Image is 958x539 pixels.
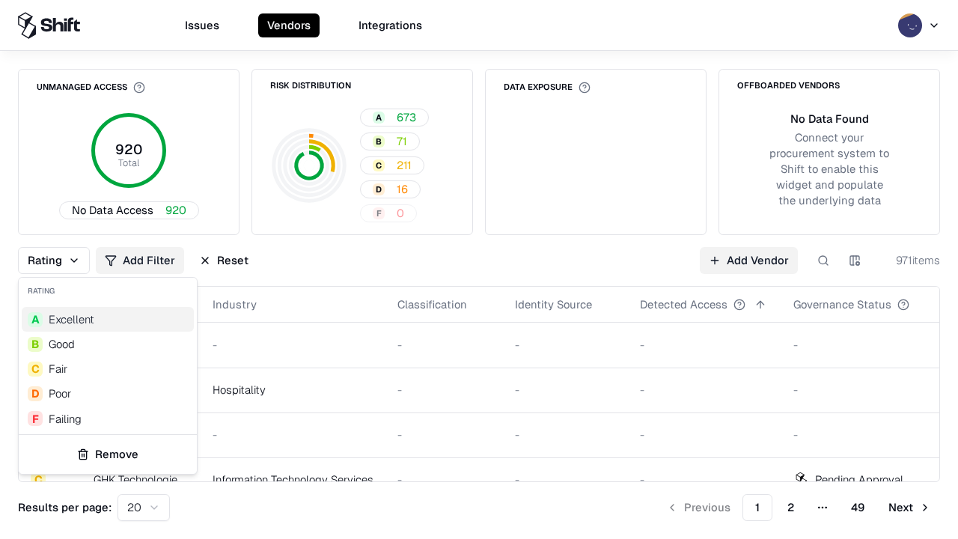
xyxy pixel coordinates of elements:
[49,311,94,327] span: Excellent
[49,411,82,427] div: Failing
[28,312,43,327] div: A
[19,304,197,434] div: Suggestions
[25,441,191,468] button: Remove
[28,337,43,352] div: B
[49,361,67,377] span: Fair
[49,386,71,401] div: Poor
[49,336,75,352] span: Good
[28,386,43,401] div: D
[28,362,43,377] div: C
[28,411,43,426] div: F
[19,278,197,304] div: Rating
